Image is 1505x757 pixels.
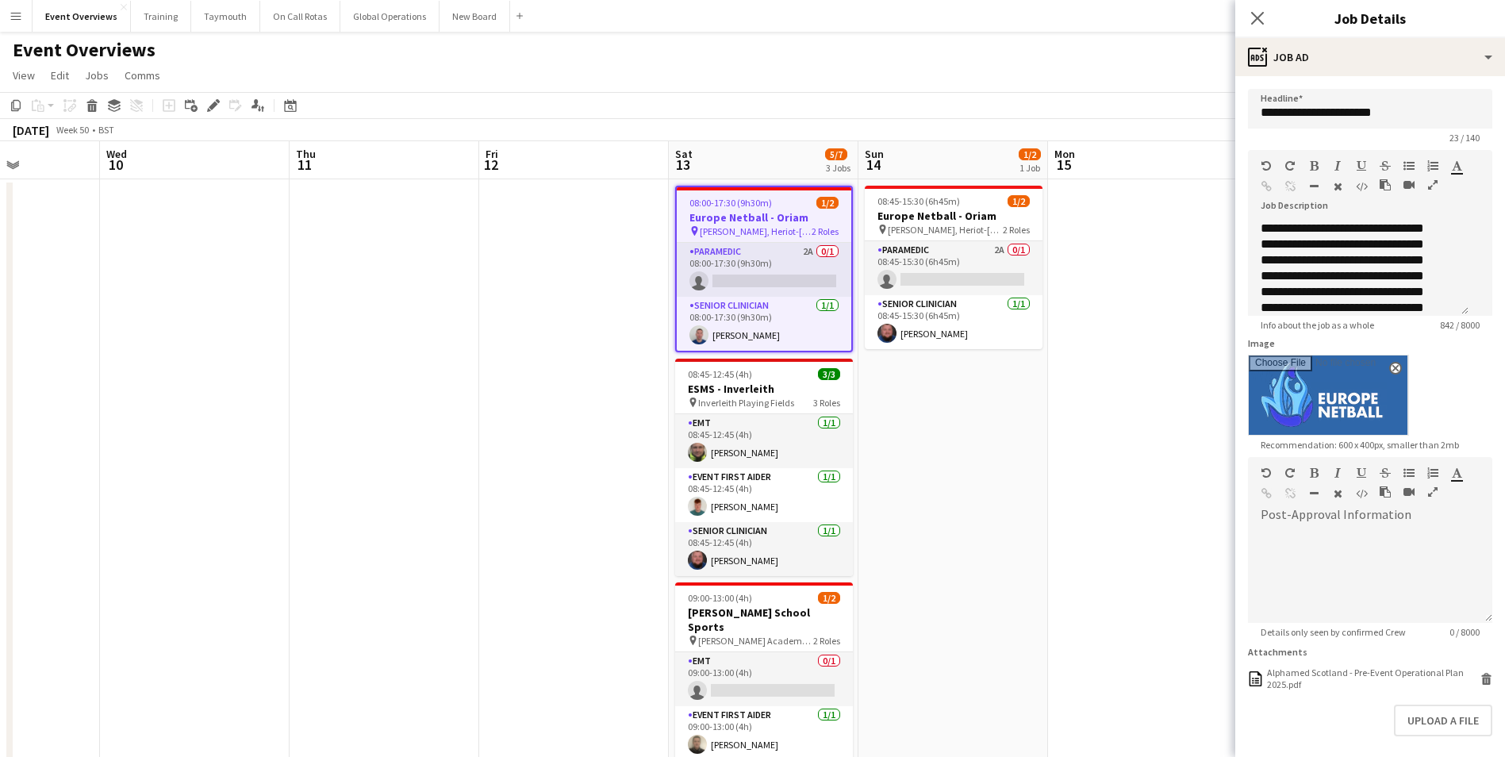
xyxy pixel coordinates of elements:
[260,1,340,32] button: On Call Rotas
[1356,487,1367,500] button: HTML Code
[1308,180,1319,193] button: Horizontal Line
[1437,132,1492,144] span: 23 / 140
[677,297,851,351] app-card-role: Senior Clinician1/108:00-17:30 (9h30m)[PERSON_NAME]
[1403,486,1415,498] button: Insert video
[483,156,498,174] span: 12
[1235,8,1505,29] h3: Job Details
[1427,159,1438,172] button: Ordered List
[825,148,847,160] span: 5/7
[675,186,853,352] app-job-card: 08:00-17:30 (9h30m)1/2Europe Netball - Oriam [PERSON_NAME], Heriot-[GEOGRAPHIC_DATA]2 RolesParame...
[677,210,851,225] h3: Europe Netball - Oriam
[44,65,75,86] a: Edit
[818,592,840,604] span: 1/2
[675,468,853,522] app-card-role: Event First Aider1/108:45-12:45 (4h)[PERSON_NAME]
[816,197,839,209] span: 1/2
[677,243,851,297] app-card-role: Paramedic2A0/108:00-17:30 (9h30m)
[1380,486,1391,498] button: Paste as plain text
[118,65,167,86] a: Comms
[1380,159,1391,172] button: Strikethrough
[862,156,884,174] span: 14
[877,195,960,207] span: 08:45-15:30 (6h45m)
[106,147,127,161] span: Wed
[813,397,840,409] span: 3 Roles
[1235,38,1505,76] div: Job Ad
[52,124,92,136] span: Week 50
[296,147,316,161] span: Thu
[85,68,109,83] span: Jobs
[33,1,131,32] button: Event Overviews
[1451,159,1462,172] button: Text Color
[340,1,440,32] button: Global Operations
[688,368,752,380] span: 08:45-12:45 (4h)
[79,65,115,86] a: Jobs
[698,635,813,647] span: [PERSON_NAME] Academy Playing Fields
[1332,159,1343,172] button: Italic
[1308,487,1319,500] button: Horizontal Line
[675,652,853,706] app-card-role: EMT0/109:00-13:00 (4h)
[1019,148,1041,160] span: 1/2
[1427,179,1438,191] button: Fullscreen
[131,1,191,32] button: Training
[1308,467,1319,479] button: Bold
[1380,467,1391,479] button: Strikethrough
[675,522,853,576] app-card-role: Senior Clinician1/108:45-12:45 (4h)[PERSON_NAME]
[700,225,812,237] span: [PERSON_NAME], Heriot-[GEOGRAPHIC_DATA]
[1248,319,1387,331] span: Info about the job as a whole
[440,1,510,32] button: New Board
[688,592,752,604] span: 09:00-13:00 (4h)
[675,605,853,634] h3: [PERSON_NAME] School Sports
[1332,180,1343,193] button: Clear Formatting
[865,209,1042,223] h3: Europe Netball - Oriam
[1008,195,1030,207] span: 1/2
[1054,147,1075,161] span: Mon
[1356,467,1367,479] button: Underline
[98,124,114,136] div: BST
[865,147,884,161] span: Sun
[1248,626,1419,638] span: Details only seen by confirmed Crew
[1261,467,1272,479] button: Undo
[1427,486,1438,498] button: Fullscreen
[1332,467,1343,479] button: Italic
[865,295,1042,349] app-card-role: Senior Clinician1/108:45-15:30 (6h45m)[PERSON_NAME]
[104,156,127,174] span: 10
[1437,626,1492,638] span: 0 / 8000
[675,359,853,576] div: 08:45-12:45 (4h)3/3ESMS - Inverleith Inverleith Playing Fields3 RolesEMT1/108:45-12:45 (4h)[PERSO...
[1380,179,1391,191] button: Paste as plain text
[1403,179,1415,191] button: Insert video
[1261,159,1272,172] button: Undo
[191,1,260,32] button: Taymouth
[675,147,693,161] span: Sat
[1284,467,1296,479] button: Redo
[6,65,41,86] a: View
[294,156,316,174] span: 11
[826,162,850,174] div: 3 Jobs
[1356,159,1367,172] button: Underline
[13,68,35,83] span: View
[1427,467,1438,479] button: Ordered List
[1394,705,1492,736] button: Upload a file
[818,368,840,380] span: 3/3
[1451,467,1462,479] button: Text Color
[1248,646,1307,658] label: Attachments
[13,38,155,62] h1: Event Overviews
[1019,162,1040,174] div: 1 Job
[51,68,69,83] span: Edit
[673,156,693,174] span: 13
[689,197,772,209] span: 08:00-17:30 (9h30m)
[1267,667,1476,690] div: Alphamed Scotland - Pre-Event Operational Plan 2025.pdf
[865,186,1042,349] app-job-card: 08:45-15:30 (6h45m)1/2Europe Netball - Oriam [PERSON_NAME], Heriot-[GEOGRAPHIC_DATA]2 RolesParame...
[698,397,794,409] span: Inverleith Playing Fields
[1356,180,1367,193] button: HTML Code
[1403,467,1415,479] button: Unordered List
[675,414,853,468] app-card-role: EMT1/108:45-12:45 (4h)[PERSON_NAME]
[888,224,1003,236] span: [PERSON_NAME], Heriot-[GEOGRAPHIC_DATA]
[1284,159,1296,172] button: Redo
[1003,224,1030,236] span: 2 Roles
[1308,159,1319,172] button: Bold
[486,147,498,161] span: Fri
[1248,439,1472,451] span: Recommendation: 600 x 400px, smaller than 2mb
[812,225,839,237] span: 2 Roles
[865,241,1042,295] app-card-role: Paramedic2A0/108:45-15:30 (6h45m)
